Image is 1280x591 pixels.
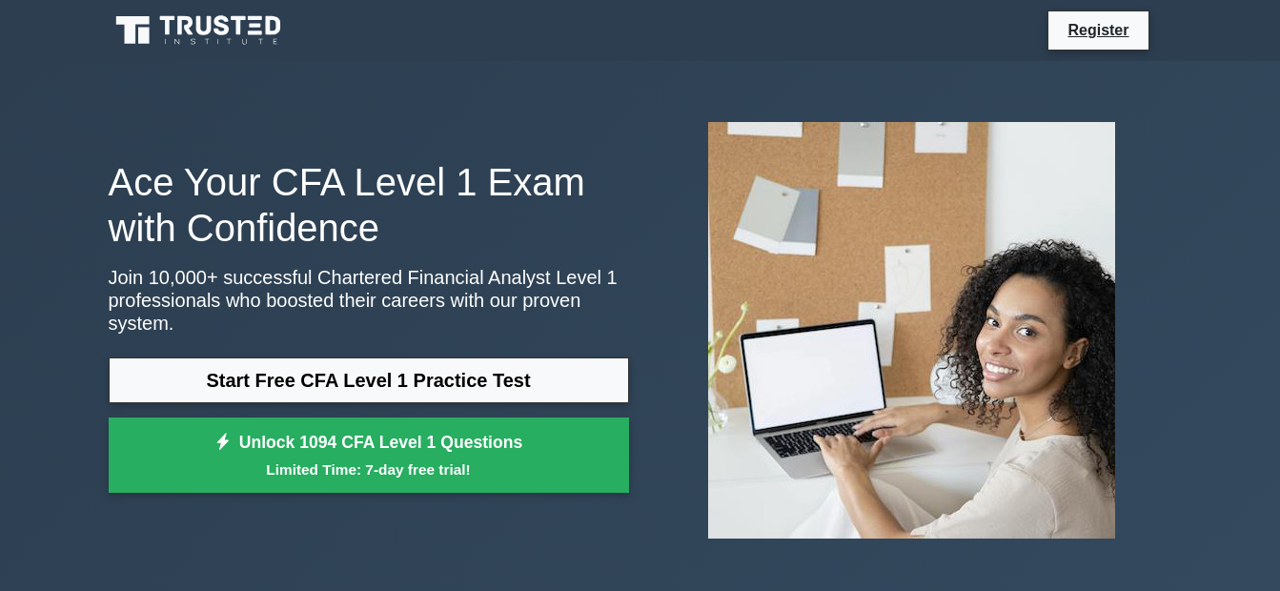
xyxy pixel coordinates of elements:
[109,159,629,251] h1: Ace Your CFA Level 1 Exam with Confidence
[109,357,629,403] a: Start Free CFA Level 1 Practice Test
[132,459,605,480] small: Limited Time: 7-day free trial!
[1056,18,1140,42] a: Register
[109,418,629,494] a: Unlock 1094 CFA Level 1 QuestionsLimited Time: 7-day free trial!
[109,266,629,335] p: Join 10,000+ successful Chartered Financial Analyst Level 1 professionals who boosted their caree...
